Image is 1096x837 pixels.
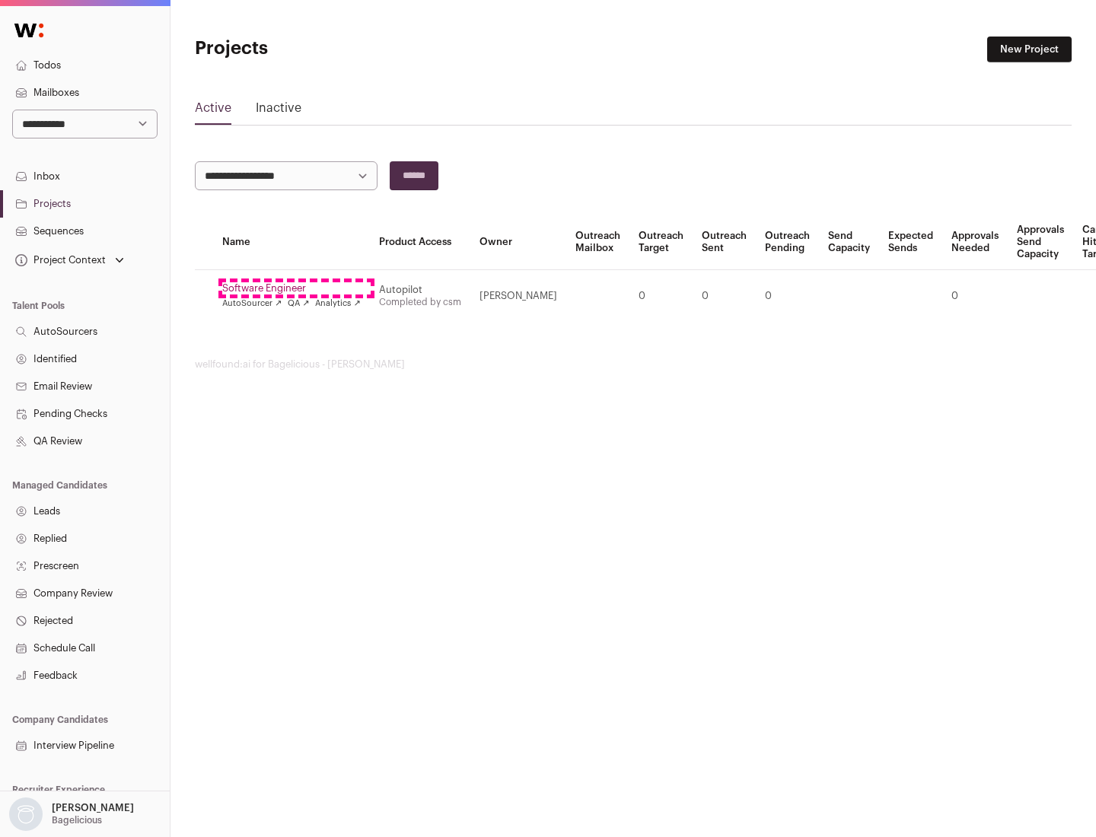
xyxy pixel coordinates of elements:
[195,37,487,61] h1: Projects
[52,802,134,814] p: [PERSON_NAME]
[942,270,1008,323] td: 0
[756,270,819,323] td: 0
[370,215,470,270] th: Product Access
[470,215,566,270] th: Owner
[879,215,942,270] th: Expected Sends
[315,298,360,310] a: Analytics ↗
[379,298,461,307] a: Completed by csm
[195,99,231,123] a: Active
[222,298,282,310] a: AutoSourcer ↗
[12,250,127,271] button: Open dropdown
[6,797,137,831] button: Open dropdown
[1008,215,1073,270] th: Approvals Send Capacity
[942,215,1008,270] th: Approvals Needed
[693,215,756,270] th: Outreach Sent
[256,99,301,123] a: Inactive
[566,215,629,270] th: Outreach Mailbox
[222,282,361,294] a: Software Engineer
[52,814,102,826] p: Bagelicious
[195,358,1072,371] footer: wellfound:ai for Bagelicious - [PERSON_NAME]
[693,270,756,323] td: 0
[819,215,879,270] th: Send Capacity
[756,215,819,270] th: Outreach Pending
[629,270,693,323] td: 0
[12,254,106,266] div: Project Context
[288,298,309,310] a: QA ↗
[213,215,370,270] th: Name
[9,797,43,831] img: nopic.png
[6,15,52,46] img: Wellfound
[629,215,693,270] th: Outreach Target
[379,284,461,296] div: Autopilot
[470,270,566,323] td: [PERSON_NAME]
[987,37,1072,62] a: New Project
